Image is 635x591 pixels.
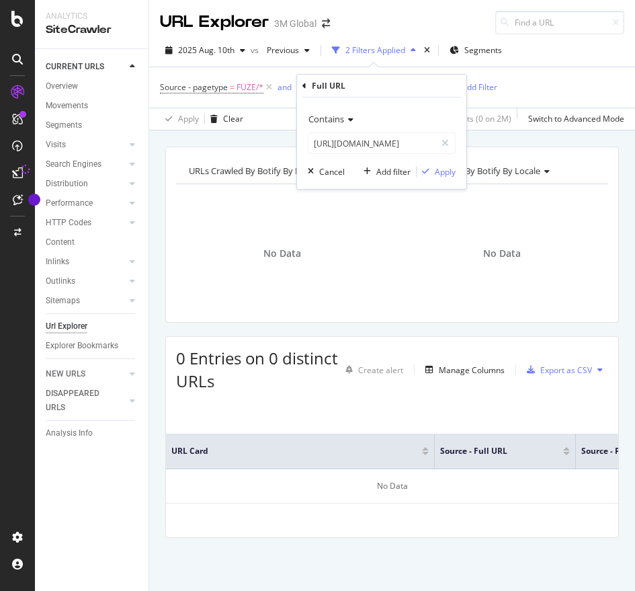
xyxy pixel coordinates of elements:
div: Manage Columns [439,364,505,376]
div: Url Explorer [46,319,87,333]
a: Sitemaps [46,294,126,308]
div: Cancel [319,166,345,178]
iframe: Intercom live chat [589,545,622,578]
div: HTTP Codes [46,216,91,230]
div: Analysis Info [46,426,93,440]
div: Create alert [358,364,403,376]
a: Explorer Bookmarks [46,339,139,353]
a: Overview [46,79,139,93]
span: = [230,81,235,93]
div: Analytics [46,11,138,22]
div: SiteCrawler [46,22,138,38]
div: 0 % Visits ( 0 on 2M ) [441,113,511,124]
div: DISAPPEARED URLS [46,387,114,415]
span: 2025 Aug. 10th [178,44,235,56]
div: Distribution [46,177,88,191]
a: Search Engines [46,157,126,171]
button: Cancel [302,165,345,178]
div: Export as CSV [540,364,592,376]
span: 0 Entries on 0 distinct URLs [176,347,338,392]
div: Explorer Bookmarks [46,339,118,353]
button: Apply [417,165,456,178]
button: and [278,81,292,93]
div: Visits [46,138,66,152]
button: Add Filter [443,79,497,95]
div: arrow-right-arrow-left [322,19,330,28]
h4: URLs Crawled By Botify By locale [406,160,597,182]
div: Performance [46,196,93,210]
a: Movements [46,99,139,113]
div: No Data [166,469,618,504]
div: Movements [46,99,88,113]
span: Source - pagetype [160,81,228,93]
div: Sitemaps [46,294,80,308]
button: Previous [261,40,315,61]
button: Export as CSV [521,359,592,381]
span: URL Card [171,445,419,457]
span: Source - Full URL [440,445,543,457]
span: FUZE/* [237,78,263,97]
div: Content [46,235,75,249]
div: Full URL [312,80,345,91]
a: Inlinks [46,255,126,269]
a: Url Explorer [46,319,139,333]
button: Add filter [358,165,411,178]
h4: URLs Crawled By Botify By pagetype [186,160,377,182]
div: Add Filter [462,81,497,93]
div: NEW URLS [46,367,85,381]
a: Segments [46,118,139,132]
button: Apply [160,108,199,130]
div: times [421,44,433,57]
a: DISAPPEARED URLS [46,387,126,415]
span: vs [251,44,261,56]
a: Distribution [46,177,126,191]
button: Segments [444,40,507,61]
div: Search Engines [46,157,101,171]
span: No Data [263,247,301,260]
a: Content [46,235,139,249]
div: Apply [178,113,199,124]
div: 2 Filters Applied [345,44,405,56]
a: NEW URLS [46,367,126,381]
div: Outlinks [46,274,75,288]
span: URLs Crawled By Botify By pagetype [189,165,333,177]
div: Add filter [376,166,411,178]
div: Overview [46,79,78,93]
button: Create alert [340,359,403,381]
a: Analysis Info [46,426,139,440]
button: Clear [205,108,243,130]
a: Performance [46,196,126,210]
div: 3M Global [274,17,316,30]
span: Contains [308,113,344,125]
div: Segments [46,118,82,132]
span: Segments [464,44,502,56]
a: HTTP Codes [46,216,126,230]
div: Clear [223,113,243,124]
a: CURRENT URLS [46,60,126,74]
span: Previous [261,44,299,56]
div: Tooltip anchor [28,194,40,206]
button: 2025 Aug. 10th [160,40,251,61]
button: Switch to Advanced Mode [523,108,624,130]
span: No Data [483,247,521,260]
div: Switch to Advanced Mode [528,113,624,124]
div: URL Explorer [160,11,269,34]
a: Outlinks [46,274,126,288]
a: Visits [46,138,126,152]
button: 2 Filters Applied [327,40,421,61]
button: Manage Columns [420,362,505,378]
div: Apply [435,166,456,178]
input: Find a URL [495,11,624,34]
div: Inlinks [46,255,69,269]
span: URLs Crawled By Botify By locale [409,165,540,177]
div: CURRENT URLS [46,60,104,74]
